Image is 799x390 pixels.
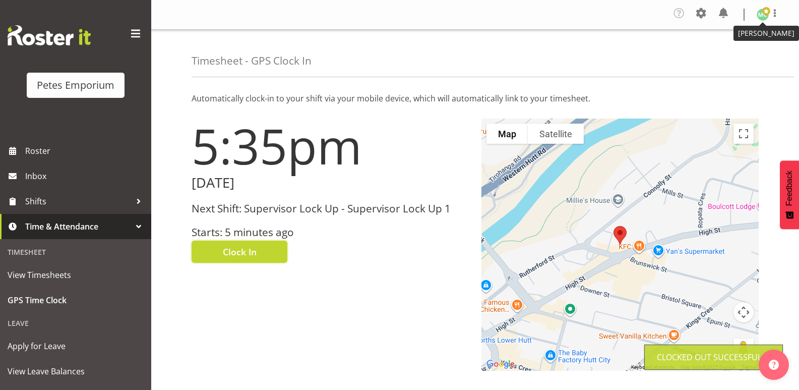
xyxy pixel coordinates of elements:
[192,92,759,104] p: Automatically clock-in to your shift via your mobile device, which will automatically link to you...
[3,288,149,313] a: GPS Time Clock
[780,160,799,229] button: Feedback - Show survey
[8,267,144,283] span: View Timesheets
[8,25,91,45] img: Rosterit website logo
[757,9,769,21] img: melissa-cowen2635.jpg
[3,333,149,359] a: Apply for Leave
[192,55,312,67] h4: Timesheet - GPS Clock In
[3,242,149,262] div: Timesheet
[769,360,779,370] img: help-xxl-2.png
[486,124,528,144] button: Show street map
[3,313,149,333] div: Leave
[733,124,754,144] button: Toggle fullscreen view
[25,169,146,184] span: Inbox
[25,219,131,234] span: Time & Attendance
[733,302,754,322] button: Map camera controls
[25,143,146,158] span: Roster
[25,194,131,209] span: Shifts
[3,262,149,288] a: View Timesheets
[192,241,287,263] button: Clock In
[192,175,469,191] h2: [DATE]
[8,293,144,308] span: GPS Time Clock
[223,245,257,258] span: Clock In
[8,364,144,379] span: View Leave Balances
[192,227,469,238] h3: Starts: 5 minutes ago
[192,203,469,214] h3: Next Shift: Supervisor Lock Up - Supervisor Lock Up 1
[484,358,517,371] a: Open this area in Google Maps (opens a new window)
[484,358,517,371] img: Google
[631,364,674,371] button: Keyboard shortcuts
[528,124,584,144] button: Show satellite imagery
[733,339,754,359] button: Drag Pegman onto the map to open Street View
[3,359,149,384] a: View Leave Balances
[8,339,144,354] span: Apply for Leave
[37,78,114,93] div: Petes Emporium
[192,119,469,173] h1: 5:35pm
[657,351,770,363] div: Clocked out Successfully
[785,171,794,206] span: Feedback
